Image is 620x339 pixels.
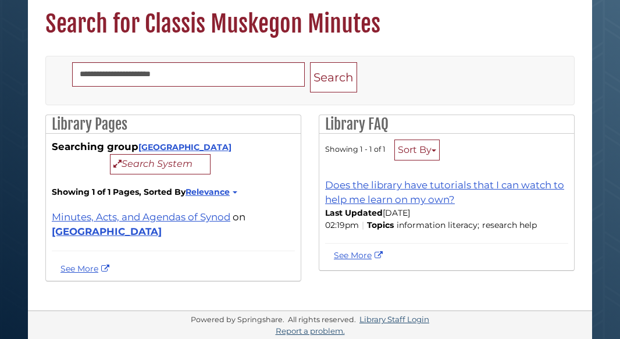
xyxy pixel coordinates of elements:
[52,226,162,237] a: [GEOGRAPHIC_DATA]
[367,220,394,230] span: Topics
[397,219,482,231] li: information literacy;
[397,220,540,230] ul: Topics
[60,263,112,274] a: See more Classis Muskegon Minutes results
[189,315,286,324] div: Powered by Springshare.
[325,208,383,218] span: Last Updated
[482,219,540,231] li: research help
[359,315,429,324] a: Library Staff Login
[52,186,295,198] strong: Showing 1 of 1 Pages, Sorted By
[46,115,301,134] h2: Library Pages
[110,154,211,174] button: Search System
[319,115,574,134] h2: Library FAQ
[186,187,236,197] a: Relevance
[325,145,386,154] span: Showing 1 - 1 of 1
[233,211,245,223] span: on
[286,315,358,324] div: All rights reserved.
[52,211,230,223] a: Minutes, Acts, and Agendas of Synod
[394,140,440,160] button: Sort By
[276,326,345,336] a: Report a problem.
[359,220,367,230] span: |
[52,140,295,174] div: Searching group
[325,179,564,205] a: Does the library have tutorials that I can watch to help me learn on my own?
[138,142,231,152] a: [GEOGRAPHIC_DATA]
[325,208,410,230] span: [DATE] 02:19pm
[334,250,386,261] a: See More
[310,62,357,93] button: Search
